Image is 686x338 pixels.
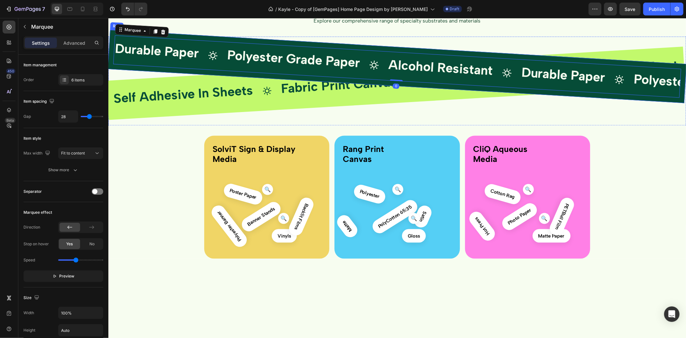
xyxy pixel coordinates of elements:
[23,294,41,302] div: Size
[244,165,279,187] span: Polyester
[131,181,175,216] span: Banner Stands
[294,211,317,225] span: Gloss
[42,5,45,13] p: 7
[280,39,385,61] span: Alcohol Resistant
[59,307,103,319] input: Auto
[15,9,34,16] div: Marquee
[172,56,289,78] span: Fabric Print Canvas
[23,136,41,141] div: Item style
[58,147,103,159] button: Fit to content
[23,189,42,194] div: Separator
[391,183,431,214] span: Photo Paper
[49,167,78,173] div: Show more
[32,40,50,46] p: Settings
[664,306,680,322] div: Open Intercom Messenger
[23,210,52,215] div: Marquee effect
[71,77,102,83] div: 6 items
[61,151,85,155] span: Fit to content
[358,191,389,226] span: Hot Press
[108,18,686,338] iframe: To enrich screen reader interactions, please activate Accessibility in Grammarly extension settings
[439,178,468,220] span: PETBull Film
[5,118,15,123] div: Beta
[66,241,73,247] span: Yes
[284,65,291,71] div: 0
[525,53,658,77] span: Polyester Grade Paper
[63,40,85,46] p: Advanced
[23,224,40,230] div: Direction
[114,164,156,188] span: Poster Paper
[23,310,34,316] div: Width
[643,3,670,15] button: Publish
[234,126,343,146] h2: Rang Print Canvas
[6,23,90,43] strong: Durable Paper
[59,111,78,122] input: Auto
[375,164,414,188] span: Cotton Rag
[163,211,188,225] span: Vinyls
[23,241,49,247] div: Stop on hover
[23,327,35,333] div: Height
[89,241,95,247] span: No
[23,97,56,106] div: Item spacing
[3,3,48,15] button: 7
[365,126,473,146] h2: ⁠CliQ Aqueous Media
[625,6,636,12] span: Save
[119,29,252,52] span: Polyester Grade Paper
[23,270,103,282] button: Preview
[649,6,665,13] div: Publish
[23,62,57,68] div: Item management
[179,178,207,220] span: Backlit Films
[59,324,103,336] input: Auto
[23,149,51,158] div: Max width
[3,5,14,12] div: Row
[450,6,459,12] span: Draft
[23,77,34,83] div: Order
[6,69,15,74] div: 450
[23,164,103,176] button: Show more
[304,185,325,211] span: Satin
[278,6,428,13] span: Kayle - Copy of [GemPages] Home Page Desigm by [PERSON_NAME]
[104,126,213,146] h2: SolviT Sign & Display Media
[424,211,462,225] span: Matte Paper
[23,257,35,263] div: Speed
[101,185,141,231] span: Polyester Banner
[226,194,252,222] span: Matte
[31,23,101,31] p: Marquee
[413,47,497,67] strong: Durable Paper
[5,64,145,88] span: Self Adhesive In Sheets
[262,180,312,218] span: PolyCotton 65:35
[121,3,147,15] div: Undo/Redo
[23,114,31,119] div: Gap
[619,3,641,15] button: Save
[275,6,277,13] span: /
[59,273,75,279] span: Preview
